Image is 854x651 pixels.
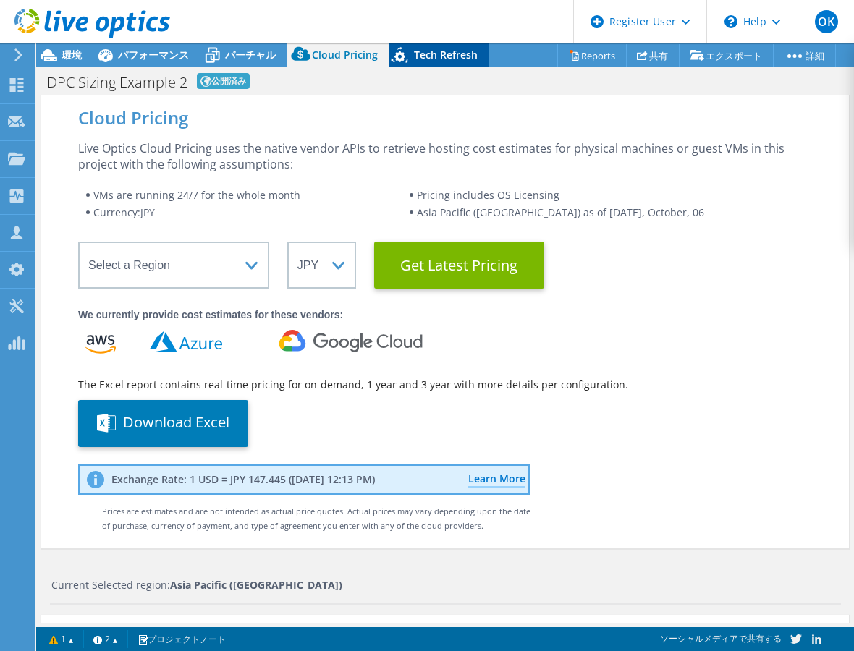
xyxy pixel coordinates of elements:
[78,377,812,393] div: The Excel report contains real-time pricing for on-demand, 1 year and 3 year with more details pe...
[118,48,189,61] span: パフォーマンス
[557,44,627,67] a: Reports
[39,630,84,648] a: 1
[93,205,155,219] span: Currency: JPY
[626,44,680,67] a: 共有
[468,472,525,488] a: Learn More
[111,473,375,486] p: Exchange Rate: 1 USD = JPY 147.445 ([DATE] 12:13 PM)
[225,48,276,61] span: バーチャル
[78,110,812,126] div: Cloud Pricing
[197,73,250,89] span: 公開済み
[51,577,841,593] div: Current Selected region:
[815,10,838,33] span: OK
[78,504,536,533] div: Prices are estimates and are not intended as actual price quotes. Actual prices may vary dependin...
[170,578,342,592] strong: Asia Pacific ([GEOGRAPHIC_DATA])
[312,48,378,61] span: Cloud Pricing
[660,632,782,644] span: ソーシャルメディアで共有する
[78,400,248,447] button: Download Excel
[78,309,343,320] strong: We currently provide cost estimates for these vendors:
[78,140,812,172] div: Live Optics Cloud Pricing uses the native vendor APIs to retrieve hosting cost estimates for phys...
[83,630,128,648] a: 2
[773,44,836,67] a: 詳細
[724,15,737,28] svg: \n
[679,44,774,67] a: エクスポート
[374,242,544,289] button: Get Latest Pricing
[93,188,300,202] span: VMs are running 24/7 for the whole month
[414,48,478,61] span: Tech Refresh
[417,205,704,219] span: Asia Pacific ([GEOGRAPHIC_DATA]) as of [DATE], October, 06
[417,188,559,202] span: Pricing includes OS Licensing
[47,75,187,90] h1: DPC Sizing Example 2
[127,630,236,648] a: プロジェクトノート
[62,48,82,61] span: 環境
